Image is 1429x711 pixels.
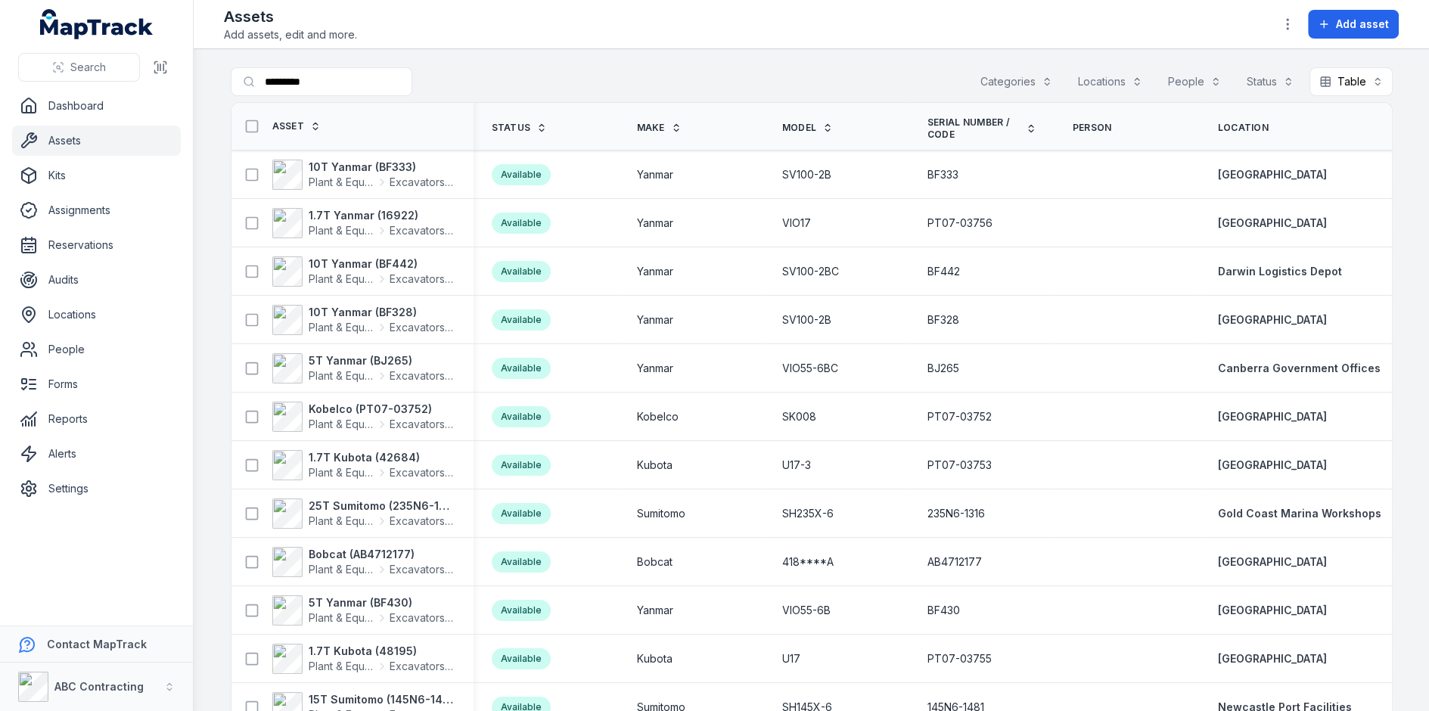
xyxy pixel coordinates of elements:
button: Search [18,53,140,82]
span: Canberra Government Offices [1218,362,1381,374]
a: Settings [12,473,181,504]
span: [GEOGRAPHIC_DATA] [1218,216,1327,229]
span: [GEOGRAPHIC_DATA] [1218,555,1327,568]
span: Serial Number / Code [927,116,1020,141]
strong: Contact MapTrack [47,638,147,650]
a: 1.7T Kubota (42684)Plant & EquipmentExcavators & Plant [272,450,455,480]
a: Forms [12,369,181,399]
a: Assets [12,126,181,156]
span: Excavators & Plant [390,659,455,674]
a: Make [637,122,682,134]
a: Darwin Logistics Depot [1218,264,1342,279]
span: PT07-03755 [927,651,992,666]
button: Status [1237,67,1303,96]
span: Plant & Equipment [309,659,374,674]
strong: 10T Yanmar (BF328) [309,305,455,320]
a: 25T Sumitomo (235N6-1316)Plant & EquipmentExcavators & Plant [272,498,455,529]
span: Kubota [637,458,673,473]
span: [GEOGRAPHIC_DATA] [1218,604,1327,616]
strong: 15T Sumitomo (145N6-1481) [309,692,455,707]
a: Asset [272,120,322,132]
a: Canberra Government Offices [1218,361,1381,376]
a: Reports [12,404,181,434]
div: Available [492,213,551,234]
span: Excavators & Plant [390,272,455,287]
span: VIO17 [782,216,811,231]
span: SV100-2B [782,167,831,182]
span: Sumitomo [637,506,685,521]
a: Kobelco (PT07-03752)Plant & EquipmentExcavators & Plant [272,402,455,432]
a: 1.7T Kubota (48195)Plant & EquipmentExcavators & Plant [272,644,455,674]
span: U17 [782,651,800,666]
span: SV100-2BC [782,264,839,279]
a: 10T Yanmar (BF442)Plant & EquipmentExcavators & Plant [272,256,455,287]
span: AB4712177 [927,554,982,570]
strong: 25T Sumitomo (235N6-1316) [309,498,455,514]
a: [GEOGRAPHIC_DATA] [1218,167,1327,182]
span: VIO55-6B [782,603,831,618]
span: Plant & Equipment [309,175,374,190]
div: Available [492,503,551,524]
span: Kobelco [637,409,679,424]
div: Available [492,406,551,427]
div: Available [492,164,551,185]
div: Available [492,309,551,331]
span: [GEOGRAPHIC_DATA] [1218,313,1327,326]
a: Bobcat (AB4712177)Plant & EquipmentExcavators & Plant [272,547,455,577]
span: Plant & Equipment [309,320,374,335]
span: Plant & Equipment [309,223,374,238]
span: Plant & Equipment [309,368,374,383]
a: 10T Yanmar (BF333)Plant & EquipmentExcavators & Plant [272,160,455,190]
a: [GEOGRAPHIC_DATA] [1218,651,1327,666]
strong: 5T Yanmar (BJ265) [309,353,455,368]
a: Assignments [12,195,181,225]
span: VIO55-6BC [782,361,838,376]
span: [GEOGRAPHIC_DATA] [1218,410,1327,423]
span: Yanmar [637,361,673,376]
span: Make [637,122,665,134]
a: Status [492,122,548,134]
span: Add asset [1336,17,1389,32]
span: Plant & Equipment [309,272,374,287]
span: [GEOGRAPHIC_DATA] [1218,458,1327,471]
strong: ABC Contracting [54,680,144,693]
a: [GEOGRAPHIC_DATA] [1218,216,1327,231]
div: Available [492,261,551,282]
button: Locations [1068,67,1152,96]
span: SV100-2B [782,312,831,328]
span: Plant & Equipment [309,465,374,480]
span: Excavators & Plant [390,610,455,626]
div: Available [492,600,551,621]
a: Alerts [12,439,181,469]
span: Excavators & Plant [390,368,455,383]
a: Locations [12,300,181,330]
strong: Kobelco (PT07-03752) [309,402,455,417]
a: 1.7T Yanmar (16922)Plant & EquipmentExcavators & Plant [272,208,455,238]
span: Excavators & Plant [390,562,455,577]
strong: 1.7T Kubota (42684) [309,450,455,465]
span: Gold Coast Marina Workshops [1218,507,1381,520]
span: Excavators & Plant [390,417,455,432]
span: SH235X-6 [782,506,834,521]
span: Location [1218,122,1269,134]
span: Excavators & Plant [390,223,455,238]
span: Yanmar [637,264,673,279]
a: Serial Number / Code [927,116,1036,141]
span: Asset [272,120,305,132]
strong: Bobcat (AB4712177) [309,547,455,562]
a: [GEOGRAPHIC_DATA] [1218,603,1327,618]
span: Excavators & Plant [390,514,455,529]
span: BF333 [927,167,958,182]
span: SK008 [782,409,816,424]
span: [GEOGRAPHIC_DATA] [1218,168,1327,181]
span: Yanmar [637,216,673,231]
span: [GEOGRAPHIC_DATA] [1218,652,1327,665]
button: Table [1309,67,1393,96]
span: PT07-03753 [927,458,992,473]
a: 5T Yanmar (BJ265)Plant & EquipmentExcavators & Plant [272,353,455,383]
span: BF442 [927,264,960,279]
strong: 10T Yanmar (BF442) [309,256,455,272]
a: [GEOGRAPHIC_DATA] [1218,458,1327,473]
div: Available [492,648,551,669]
a: People [12,334,181,365]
